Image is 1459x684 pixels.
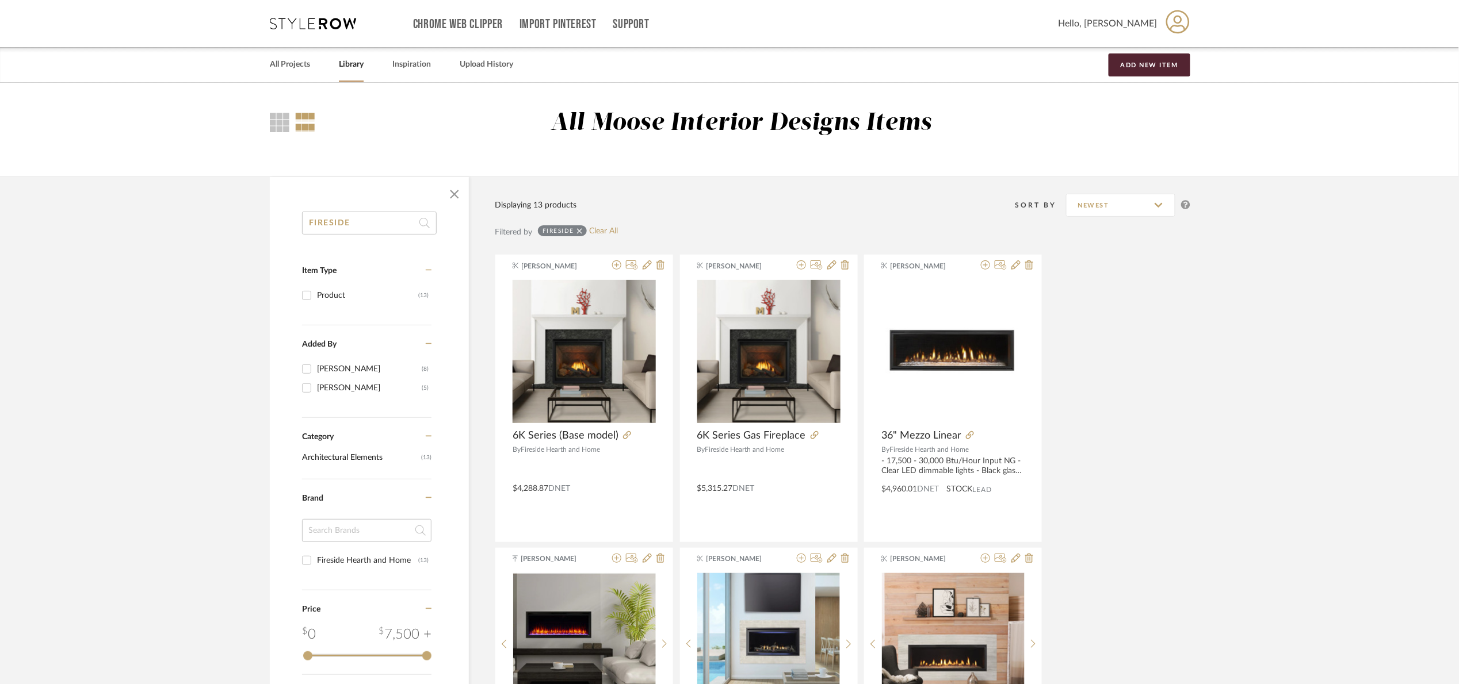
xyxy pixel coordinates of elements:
div: 0 [302,624,316,645]
div: Displaying 13 products [495,199,576,212]
span: By [513,446,521,453]
span: Fireside Hearth and Home [521,446,600,453]
span: [PERSON_NAME] [891,261,963,271]
input: Search Brands [302,519,431,542]
span: [PERSON_NAME] [522,261,594,271]
div: - 17,500 - 30,000 Btu/Hour Input NG - Clear LED dimmable lights - Black glass refractory - RC400 ... [881,456,1025,476]
span: Category [302,432,334,442]
img: 36" Mezzo Linear [881,328,1025,375]
a: Support [613,20,650,29]
input: Search within 13 results [302,212,437,235]
span: Fireside Hearth and Home [705,446,785,453]
span: (13) [421,448,431,467]
div: 7,500 + [379,624,431,645]
span: By [881,446,889,453]
span: DNET [733,485,755,493]
div: 0 [513,279,656,423]
div: Fireside Hearth and Home [317,551,418,570]
img: 6K Series Gas Fireplace [697,280,841,423]
div: (13) [418,286,429,305]
a: All Projects [270,57,310,72]
div: (13) [418,551,429,570]
span: $5,315.27 [697,485,733,493]
div: Product [317,286,418,305]
a: Library [339,57,364,72]
span: DNET [917,485,939,493]
div: (5) [422,379,429,397]
div: 0 [697,279,841,423]
span: Item Type [302,267,337,275]
div: Filtered by [495,226,532,239]
span: $4,960.01 [881,485,917,493]
button: Add New Item [1109,53,1190,76]
span: Price [302,605,320,613]
div: All Moose Interior Designs Items [551,109,931,138]
button: Close [443,183,466,206]
span: $4,288.87 [513,485,548,493]
span: By [697,446,705,453]
span: Fireside Hearth and Home [889,446,969,453]
span: 6K Series Gas Fireplace [697,429,806,442]
div: (8) [422,360,429,378]
div: [PERSON_NAME] [317,360,422,378]
span: [PERSON_NAME] [706,261,778,271]
div: [PERSON_NAME] [317,379,422,397]
span: Architectural Elements [302,448,418,467]
div: 0 [881,279,1025,423]
span: [PERSON_NAME] [706,554,778,564]
span: Brand [302,494,323,502]
span: 36" Mezzo Linear [881,429,961,442]
span: Hello, [PERSON_NAME] [1059,17,1158,30]
a: Upload History [460,57,513,72]
div: Sort By [1015,199,1066,211]
span: Lead [972,486,992,494]
span: [PERSON_NAME] [521,554,593,564]
span: DNET [548,485,570,493]
a: Import Pinterest [520,20,597,29]
span: Added By [302,340,337,348]
span: STOCK [946,483,972,495]
span: [PERSON_NAME] [891,554,963,564]
div: FIRESIDE [543,227,574,235]
a: Clear All [590,226,618,236]
a: Inspiration [392,57,431,72]
img: 6K Series (Base model) [513,280,656,423]
a: Chrome Web Clipper [413,20,503,29]
span: 6K Series (Base model) [513,429,618,442]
